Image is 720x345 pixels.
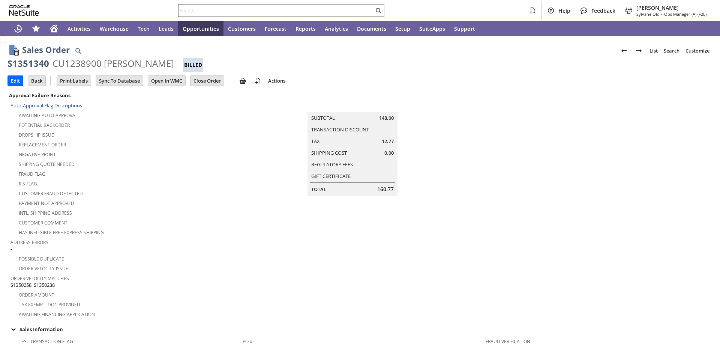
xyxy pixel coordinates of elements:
span: SuiteApps [419,25,445,32]
caption: Summary [307,100,397,112]
div: Approval Failure Reasons [7,90,240,100]
a: Order Velocity Issue [19,265,68,272]
input: Sync To Database [96,76,143,86]
a: Customers [223,21,260,36]
a: Transaction Discount [311,126,369,133]
h1: Sales Order [22,44,70,56]
span: Ops Manager (A) (F2L) [664,11,706,17]
input: Close Order [190,76,224,86]
a: Tax Exempt. Doc Provided [19,301,80,308]
a: Home [45,21,63,36]
a: Setup [391,21,415,36]
a: Subtotal [311,114,335,121]
span: Feedback [591,7,615,14]
input: Back [28,76,45,86]
input: Print Labels [57,76,91,86]
span: 0.00 [384,149,394,157]
span: S1350258, S1350238 [10,282,55,289]
svg: logo [9,5,39,16]
img: Next [634,46,643,55]
a: Actions [265,77,288,84]
a: Customer Fraud Detected [19,190,83,197]
a: Search [661,45,682,57]
span: Opportunities [183,25,219,32]
span: - [661,11,663,17]
a: Regulatory Fees [311,161,353,168]
input: Open In WMC [148,76,185,86]
a: List [646,45,661,57]
div: CU1238900 [PERSON_NAME] [52,57,174,69]
a: PO # [243,338,253,345]
span: Forecast [265,25,286,32]
a: RIS flag [19,181,37,187]
a: Fraud Verification [486,338,530,345]
a: Leads [154,21,178,36]
a: Dropship Issue [19,132,54,138]
a: Documents [352,21,391,36]
span: 148.00 [379,114,394,122]
a: Shipping Quote Needed [19,161,75,167]
a: Auto-Approval Flag Descriptions [10,102,82,109]
a: Replacement Order [19,142,66,148]
div: Shortcuts [27,21,45,36]
svg: Search [374,6,383,15]
span: 12.77 [382,138,394,145]
a: Customer Comment [19,220,67,226]
span: Sylvane Old [636,11,660,17]
svg: Recent Records [13,24,22,33]
a: Shipping Cost [311,149,347,156]
img: Quick Find [73,46,82,55]
a: Analytics [320,21,352,36]
a: Reports [291,21,320,36]
a: Address Errors [10,239,48,246]
img: add-record.svg [253,76,262,85]
span: Help [558,7,570,14]
a: Negative Profit [19,151,56,158]
a: Order Velocity Matches [10,275,69,282]
input: Search [178,6,374,15]
span: Tech [138,25,150,32]
a: Awaiting Financing Application [19,311,95,318]
td: Sales Information [7,324,712,334]
a: SuiteApps [415,21,450,36]
span: Activities [67,25,91,32]
span: Leads [159,25,174,32]
a: Total [311,186,326,193]
div: Billed [183,58,203,72]
span: Analytics [325,25,348,32]
span: Support [454,25,475,32]
a: Warehouse [95,21,133,36]
a: Activities [63,21,95,36]
a: Recent Records [9,21,27,36]
a: Customize [682,45,712,57]
a: Possible Duplicate [19,256,64,262]
span: Documents [357,25,386,32]
span: 160.77 [377,185,394,193]
svg: Home [49,24,58,33]
span: Reports [295,25,316,32]
img: Previous [619,46,628,55]
a: Order Amount [19,292,54,298]
a: Fraud Flag [19,171,45,177]
a: Potential Backorder [19,122,70,128]
a: Forecast [260,21,291,36]
a: Tech [133,21,154,36]
a: Awaiting Auto-Approval [19,112,78,119]
a: Has Ineligible Free Express Shipping [19,229,104,236]
a: Intl. Shipping Address [19,210,72,216]
div: S1351340 [7,57,49,69]
a: Opportunities [178,21,223,36]
a: Payment not approved [19,200,74,206]
svg: Shortcuts [31,24,40,33]
span: - [10,246,12,253]
span: Customers [228,25,256,32]
span: Setup [395,25,410,32]
a: Support [450,21,480,36]
img: print.svg [238,76,247,85]
input: Edit [8,76,23,86]
span: [PERSON_NAME] [636,4,706,11]
div: Sales Information [7,324,709,334]
a: Tax [311,138,320,145]
span: Warehouse [100,25,129,32]
a: Test Transaction Flag [19,338,73,345]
